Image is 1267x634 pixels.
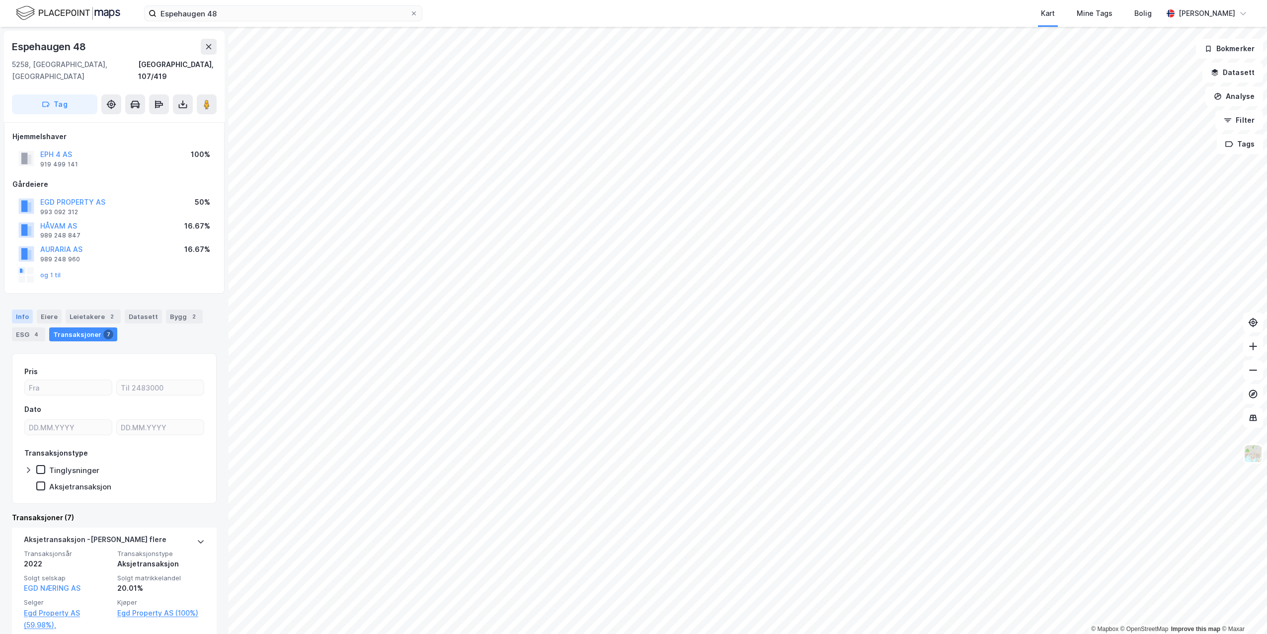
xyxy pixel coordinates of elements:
[166,310,203,323] div: Bygg
[12,39,87,55] div: Espehaugen 48
[24,558,111,570] div: 2022
[24,550,111,558] span: Transaksjonsår
[117,574,205,582] span: Solgt matrikkelandel
[49,482,111,491] div: Aksjetransaksjon
[12,327,45,341] div: ESG
[37,310,62,323] div: Eiere
[138,59,217,82] div: [GEOGRAPHIC_DATA], 107/419
[24,574,111,582] span: Solgt selskap
[12,59,138,82] div: 5258, [GEOGRAPHIC_DATA], [GEOGRAPHIC_DATA]
[40,232,80,239] div: 989 248 847
[12,178,216,190] div: Gårdeiere
[40,160,78,168] div: 919 499 141
[24,447,88,459] div: Transaksjonstype
[12,131,216,143] div: Hjemmelshaver
[66,310,121,323] div: Leietakere
[40,255,80,263] div: 989 248 960
[117,550,205,558] span: Transaksjonstype
[191,149,210,160] div: 100%
[1171,626,1220,633] a: Improve this map
[195,196,210,208] div: 50%
[1196,39,1263,59] button: Bokmerker
[1077,7,1112,19] div: Mine Tags
[40,208,78,216] div: 993 092 312
[117,558,205,570] div: Aksjetransaksjon
[125,310,162,323] div: Datasett
[1215,110,1263,130] button: Filter
[24,598,111,607] span: Selger
[1217,586,1267,634] iframe: Chat Widget
[117,598,205,607] span: Kjøper
[184,243,210,255] div: 16.67%
[12,512,217,524] div: Transaksjoner (7)
[1244,444,1263,463] img: Z
[49,466,99,475] div: Tinglysninger
[117,380,204,395] input: Til 2483000
[24,607,111,631] a: Egd Property AS (59.98%),
[24,534,166,550] div: Aksjetransaksjon - [PERSON_NAME] flere
[25,380,112,395] input: Fra
[184,220,210,232] div: 16.67%
[1179,7,1235,19] div: [PERSON_NAME]
[1120,626,1169,633] a: OpenStreetMap
[25,420,112,435] input: DD.MM.YYYY
[1205,86,1263,106] button: Analyse
[1202,63,1263,82] button: Datasett
[24,403,41,415] div: Dato
[16,4,120,22] img: logo.f888ab2527a4732fd821a326f86c7f29.svg
[24,584,80,592] a: EGD NÆRING AS
[12,310,33,323] div: Info
[107,312,117,321] div: 2
[1041,7,1055,19] div: Kart
[24,366,38,378] div: Pris
[12,94,97,114] button: Tag
[157,6,410,21] input: Søk på adresse, matrikkel, gårdeiere, leietakere eller personer
[31,329,41,339] div: 4
[117,420,204,435] input: DD.MM.YYYY
[103,329,113,339] div: 7
[1134,7,1152,19] div: Bolig
[189,312,199,321] div: 2
[117,607,205,619] a: Egd Property AS (100%)
[1091,626,1118,633] a: Mapbox
[117,582,205,594] div: 20.01%
[49,327,117,341] div: Transaksjoner
[1217,134,1263,154] button: Tags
